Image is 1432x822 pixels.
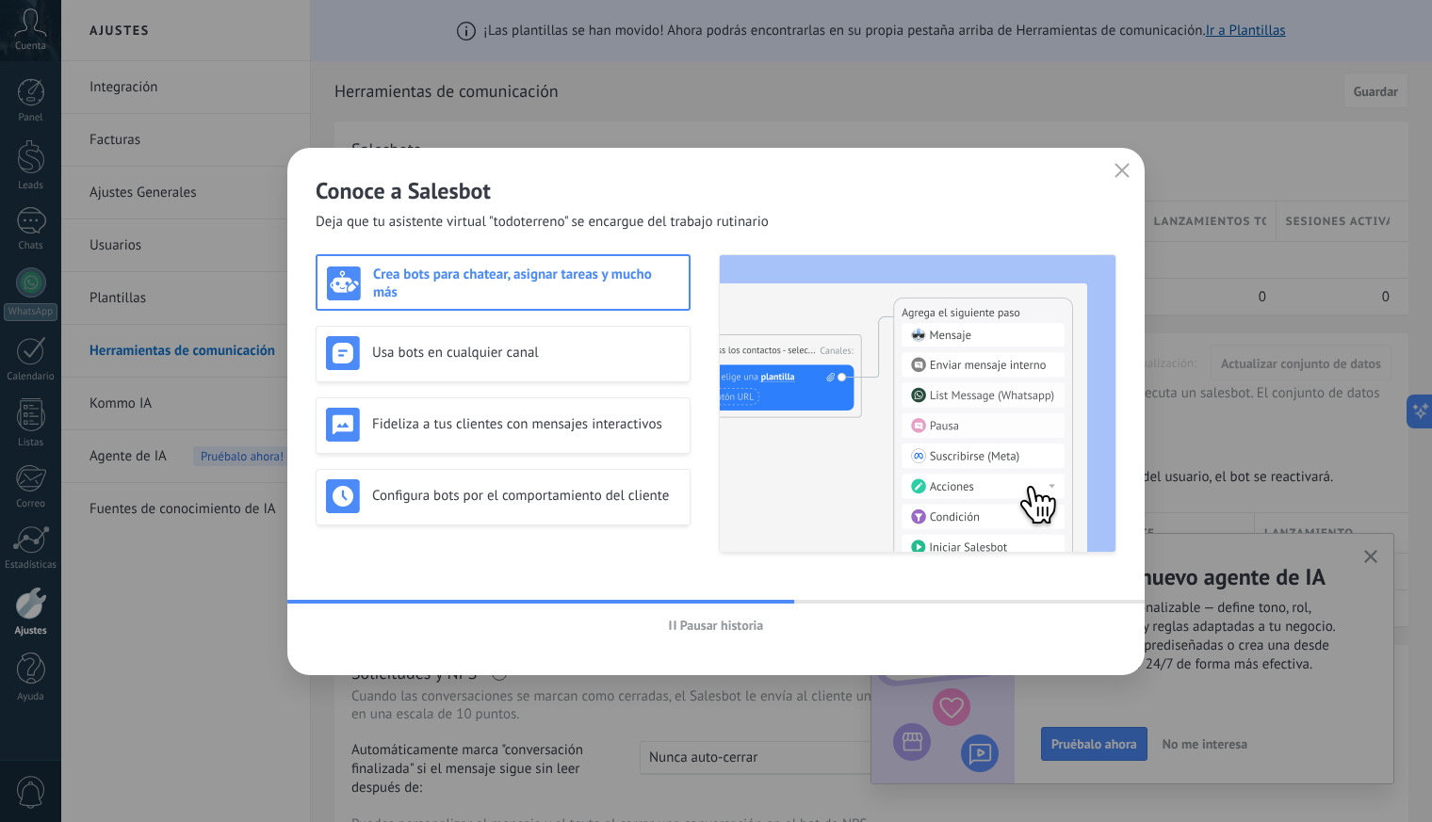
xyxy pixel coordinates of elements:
[372,415,680,433] h3: Fideliza a tus clientes con mensajes interactivos
[316,176,1116,205] h2: Conoce a Salesbot
[316,213,769,232] span: Deja que tu asistente virtual "todoterreno" se encargue del trabajo rutinario
[680,619,764,632] span: Pausar historia
[372,344,680,362] h3: Usa bots en cualquier canal
[660,611,773,639] button: Pausar historia
[372,487,680,505] h3: Configura bots por el comportamiento del cliente
[373,266,679,301] h3: Crea bots para chatear, asignar tareas y mucho más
